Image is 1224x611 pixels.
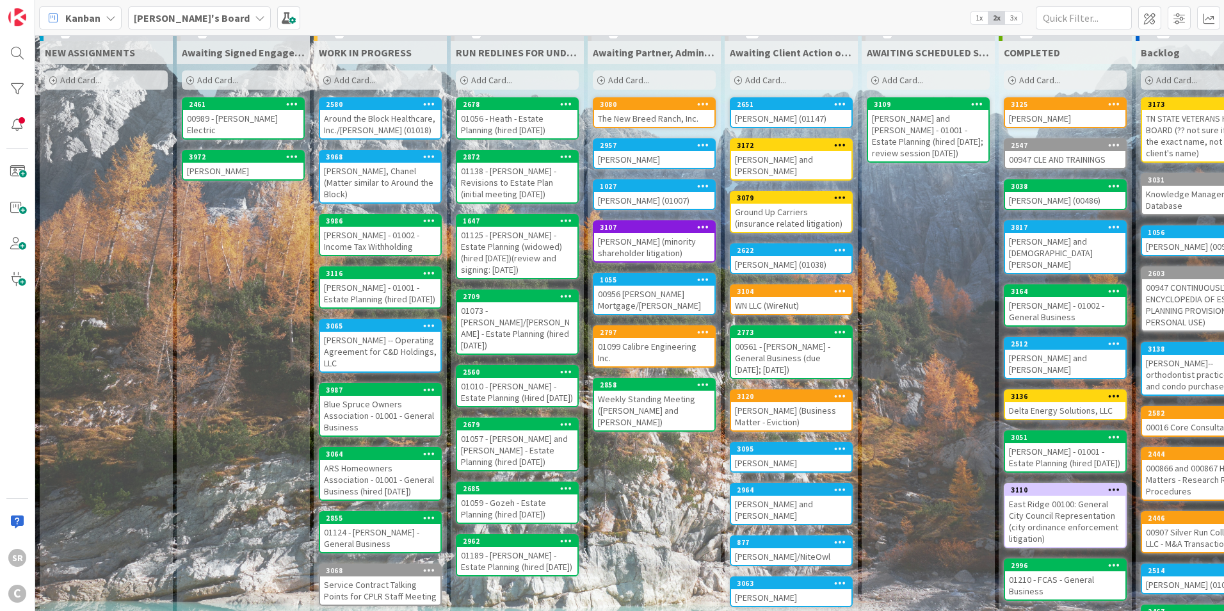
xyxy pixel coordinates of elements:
div: 3080The New Breed Ranch, Inc. [594,99,714,127]
div: 3107[PERSON_NAME] (minority shareholder litigation) [594,222,714,261]
div: 2872 [457,151,577,163]
div: 1055 [600,275,714,284]
div: [PERSON_NAME] and [PERSON_NAME] [731,151,851,179]
div: 3068 [320,565,440,576]
div: 1027 [600,182,714,191]
a: 2512[PERSON_NAME] and [PERSON_NAME] [1004,337,1127,379]
div: [PERSON_NAME]/NiteOwl [731,548,851,565]
a: 3136Delta Energy Solutions, LLC [1004,389,1127,420]
div: 3038 [1005,181,1125,192]
div: 2773 [731,327,851,338]
div: 3107 [594,222,714,233]
div: 3972[PERSON_NAME] [183,151,303,179]
div: [PERSON_NAME] [1005,110,1125,127]
div: 877[PERSON_NAME]/NiteOwl [731,537,851,565]
div: 2461 [189,100,303,109]
a: 277300561 - [PERSON_NAME] - General Business (due [DATE]; [DATE]) [730,325,853,379]
div: 256001010 - [PERSON_NAME] - Estate Planning (Hired [DATE]) [457,366,577,406]
div: 3063 [731,578,851,589]
a: 3986[PERSON_NAME] - 01002 - Income Tax Withholding [319,214,442,256]
div: [PERSON_NAME] and [PERSON_NAME] [731,496,851,524]
div: 3817[PERSON_NAME] and [DEMOGRAPHIC_DATA][PERSON_NAME] [1005,222,1125,273]
div: 1027[PERSON_NAME] (01007) [594,181,714,209]
div: 296201189 - [PERSON_NAME] - Estate Planning (hired [DATE]) [457,535,577,575]
span: Add Card... [471,74,512,86]
div: 3116[PERSON_NAME] - 01001 - Estate Planning (hired [DATE]) [320,268,440,307]
div: 267801056 - Heath - Estate Planning (hired [DATE]) [457,99,577,138]
a: 3068Service Contract Talking Points for CPLR Staff Meeting [319,564,442,606]
span: Add Card... [745,74,786,86]
div: 1055 [594,274,714,286]
div: 2996 [1011,561,1125,570]
div: [PERSON_NAME] -- Operating Agreement for C&D Holdings, LLC [320,332,440,371]
div: 3079 [737,193,851,202]
div: 3109 [874,100,988,109]
div: 01056 - Heath - Estate Planning (hired [DATE]) [457,110,577,138]
div: 3065 [326,322,440,330]
div: 3136 [1005,391,1125,402]
div: 2773 [737,328,851,337]
a: 296201189 - [PERSON_NAME] - Estate Planning (hired [DATE]) [456,534,579,576]
div: 1647 [457,215,577,227]
a: 3116[PERSON_NAME] - 01001 - Estate Planning (hired [DATE]) [319,266,442,309]
a: 3095[PERSON_NAME] [730,442,853,473]
a: 2964[PERSON_NAME] and [PERSON_NAME] [730,483,853,525]
div: 2678 [457,99,577,110]
a: 279701099 Calibre Engineering Inc. [593,325,716,368]
div: 3120 [737,392,851,401]
div: 3104 [731,286,851,297]
span: Add Card... [197,74,238,86]
div: [PERSON_NAME] (00486) [1005,192,1125,209]
div: 254700947 CLE AND TRAININGS [1005,140,1125,168]
div: 3120[PERSON_NAME] (Business Matter - Eviction) [731,391,851,430]
div: 2964 [737,485,851,494]
div: 3107 [600,223,714,232]
div: 877 [731,537,851,548]
div: 105500956 [PERSON_NAME] Mortgage/[PERSON_NAME] [594,274,714,314]
div: 2461 [183,99,303,110]
div: 2709 [457,291,577,302]
div: 2797 [600,328,714,337]
div: [PERSON_NAME] (01038) [731,256,851,273]
input: Quick Filter... [1036,6,1132,29]
div: [PERSON_NAME] [594,151,714,168]
div: 2957[PERSON_NAME] [594,140,714,168]
div: 3051 [1011,433,1125,442]
div: 3968 [320,151,440,163]
div: 3064 [326,450,440,459]
div: [PERSON_NAME] - 01001 - Estate Planning (hired [DATE]) [1005,443,1125,471]
a: 287201138 - [PERSON_NAME] - Revisions to Estate Plan (initial meeting [DATE]) [456,150,579,204]
a: 256001010 - [PERSON_NAME] - Estate Planning (Hired [DATE]) [456,365,579,407]
a: 3107[PERSON_NAME] (minority shareholder litigation) [593,220,716,263]
a: 268501059 - Gozeh - Estate Planning (hired [DATE]) [456,482,579,524]
div: [PERSON_NAME] [731,589,851,606]
a: 3104WN LLC (WireNut) [730,284,853,315]
div: 3079Ground Up Carriers (insurance related litigation) [731,192,851,232]
div: 877 [737,538,851,547]
div: WN LLC (WireNut) [731,297,851,314]
div: 01138 - [PERSON_NAME] - Revisions to Estate Plan (initial meeting [DATE]) [457,163,577,202]
a: 877[PERSON_NAME]/NiteOwl [730,535,853,566]
div: 3972 [183,151,303,163]
div: 2547 [1011,141,1125,150]
div: 2547 [1005,140,1125,151]
div: 3110East Ridge 00100: General City Council Representation (city ordinance enforcement litigation) [1005,484,1125,547]
div: 267901057 - [PERSON_NAME] and [PERSON_NAME] - Estate Planning (hired [DATE]) [457,419,577,470]
span: Add Card... [1156,74,1197,86]
div: 3095[PERSON_NAME] [731,443,851,471]
div: [PERSON_NAME] (01147) [731,110,851,127]
span: Kanban [65,10,101,26]
div: 2560 [457,366,577,378]
div: 3095 [737,444,851,453]
div: 3051 [1005,432,1125,443]
div: 3038[PERSON_NAME] (00486) [1005,181,1125,209]
div: 2858 [594,379,714,391]
div: 2580 [326,100,440,109]
div: Service Contract Talking Points for CPLR Staff Meeting [320,576,440,605]
div: 3172 [737,141,851,150]
div: 3116 [320,268,440,279]
div: 01059 - Gozeh - Estate Planning (hired [DATE]) [457,494,577,523]
div: 00989 - [PERSON_NAME] Electric [183,110,303,138]
div: 2580Around the Block Healthcare, Inc./[PERSON_NAME] (01018) [320,99,440,138]
div: 3817 [1005,222,1125,233]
